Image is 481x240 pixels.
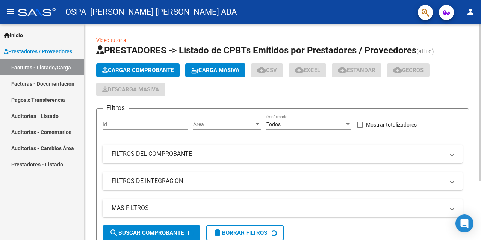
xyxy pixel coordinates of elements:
[109,229,184,236] span: Buscar Comprobante
[338,65,347,74] mat-icon: cloud_download
[103,145,463,163] mat-expansion-panel-header: FILTROS DEL COMPROBANTE
[4,31,23,39] span: Inicio
[393,65,402,74] mat-icon: cloud_download
[332,63,381,77] button: Estandar
[96,83,165,96] button: Descarga Masiva
[366,120,417,129] span: Mostrar totalizadores
[193,121,254,128] span: Area
[112,150,445,158] mat-panel-title: FILTROS DEL COMPROBANTE
[257,67,277,74] span: CSV
[393,67,424,74] span: Gecros
[416,48,434,55] span: (alt+q)
[103,199,463,217] mat-expansion-panel-header: MAS FILTROS
[455,214,473,232] div: Open Intercom Messenger
[213,228,222,237] mat-icon: delete
[257,65,266,74] mat-icon: cloud_download
[266,121,281,127] span: Todos
[338,67,375,74] span: Estandar
[191,67,239,74] span: Carga Masiva
[251,63,283,77] button: CSV
[59,4,86,20] span: - OSPA
[4,47,72,56] span: Prestadores / Proveedores
[96,37,127,43] a: Video tutorial
[295,67,320,74] span: EXCEL
[96,63,180,77] button: Cargar Comprobante
[103,103,129,113] h3: Filtros
[102,67,174,74] span: Cargar Comprobante
[112,177,445,185] mat-panel-title: FILTROS DE INTEGRACION
[109,228,118,237] mat-icon: search
[103,172,463,190] mat-expansion-panel-header: FILTROS DE INTEGRACION
[96,83,165,96] app-download-masive: Descarga masiva de comprobantes (adjuntos)
[295,65,304,74] mat-icon: cloud_download
[466,7,475,16] mat-icon: person
[6,7,15,16] mat-icon: menu
[289,63,326,77] button: EXCEL
[102,86,159,93] span: Descarga Masiva
[387,63,430,77] button: Gecros
[96,45,416,56] span: PRESTADORES -> Listado de CPBTs Emitidos por Prestadores / Proveedores
[86,4,237,20] span: - [PERSON_NAME] [PERSON_NAME] ADA
[213,229,267,236] span: Borrar Filtros
[185,63,245,77] button: Carga Masiva
[112,204,445,212] mat-panel-title: MAS FILTROS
